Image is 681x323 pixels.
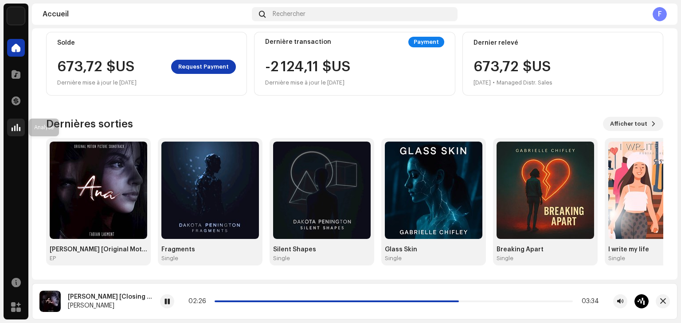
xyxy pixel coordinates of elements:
[46,117,133,131] h3: Dernières sorties
[7,7,25,25] img: bdf768a6-c627-4bef-9399-1c9480fabe96
[273,246,371,253] div: Silent Shapes
[273,142,371,239] img: d90c039f-05d4-41f4-8430-a478f5993151
[497,77,552,88] div: Managed Distr. Sales
[161,246,259,253] div: Fragments
[462,32,663,96] re-o-card-value: Dernier relevé
[265,38,331,46] div: Dernière transaction
[273,11,305,18] span: Rechercher
[385,142,482,239] img: 29ea5371-4eae-4a9c-a8a3-85578f47616d
[171,60,236,74] button: Request Payment
[273,255,290,262] div: Single
[608,255,625,262] div: Single
[161,142,259,239] img: b973ce78-ec57-4d2d-acfb-1e75cca5c7d0
[610,115,647,133] span: Afficher tout
[576,298,599,305] div: 03:34
[474,39,652,46] div: Dernier relevé
[385,246,482,253] div: Glass Skin
[497,246,594,253] div: Breaking Apart
[50,246,147,253] div: [PERSON_NAME] [Original Motion Picture Soundtrack]
[653,7,667,21] div: F
[50,255,56,262] div: EP
[474,77,491,88] div: [DATE]
[497,255,513,262] div: Single
[385,255,402,262] div: Single
[50,142,147,239] img: bef454fc-539b-446a-b2ca-b4358c548e80
[57,39,236,46] div: Solde
[493,77,495,88] div: •
[188,298,211,305] div: 02:26
[408,37,444,47] div: Payment
[68,293,153,300] div: [PERSON_NAME] [Closing Theme - Vocal]
[497,142,594,239] img: cd303dbf-ea1e-4beb-bff0-d0ea8c7011b3
[603,117,663,131] button: Afficher tout
[43,11,248,18] div: Accueil
[265,77,350,88] div: Dernière mise à jour le [DATE]
[68,302,153,309] div: [PERSON_NAME]
[46,32,247,96] re-o-card-value: Solde
[39,291,61,312] img: bef454fc-539b-446a-b2ca-b4358c548e80
[57,77,236,88] div: Dernière mise à jour le [DATE]
[178,58,229,76] span: Request Payment
[161,255,178,262] div: Single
